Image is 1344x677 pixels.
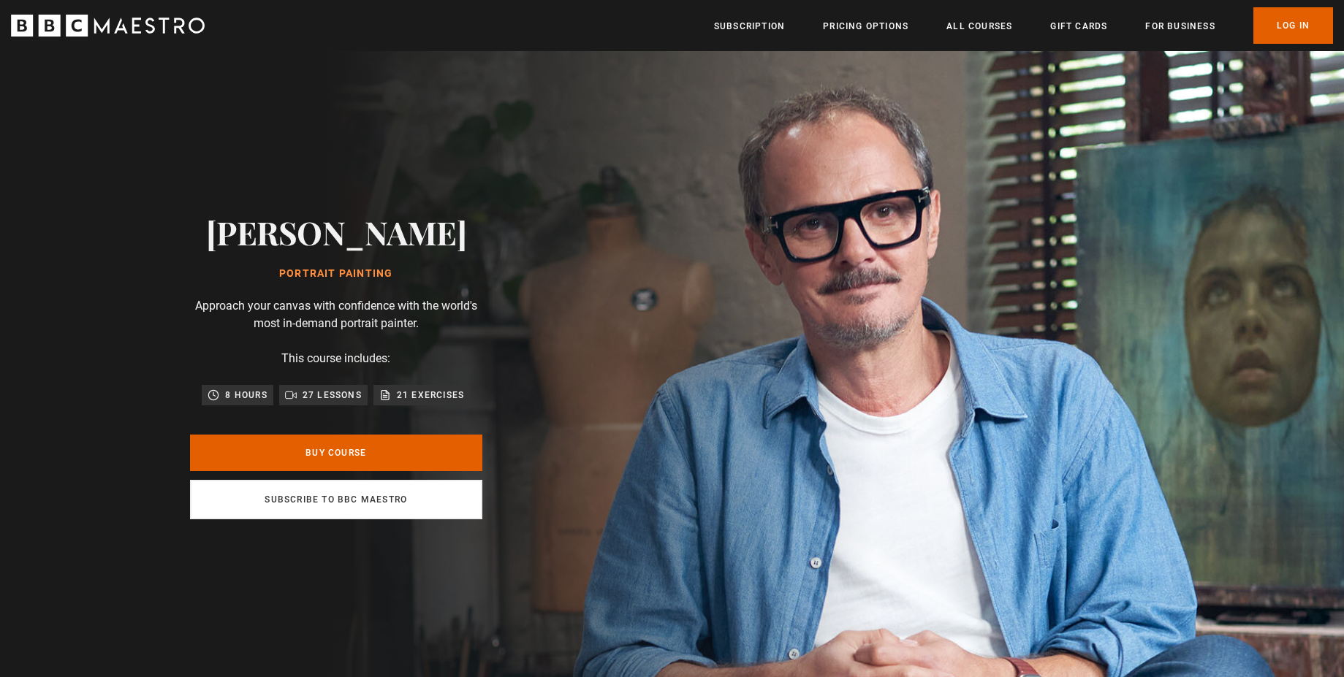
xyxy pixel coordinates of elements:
[206,268,467,280] h1: Portrait Painting
[714,19,785,34] a: Subscription
[225,388,267,402] p: 8 hours
[823,19,908,34] a: Pricing Options
[281,350,390,367] p: This course includes:
[714,7,1333,44] nav: Primary
[397,388,464,402] p: 21 exercises
[1050,19,1107,34] a: Gift Cards
[206,213,467,250] h2: [PERSON_NAME]
[1145,19,1215,34] a: For business
[190,435,482,471] a: Buy Course
[946,19,1012,34] a: All Courses
[303,388,362,402] p: 27 lessons
[190,297,482,332] p: Approach your canvas with confidence with the world's most in-demand portrait painter.
[11,15,205,37] svg: BBC Maestro
[1253,7,1333,44] a: Log In
[190,480,482,519] a: Subscribe to BBC Maestro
